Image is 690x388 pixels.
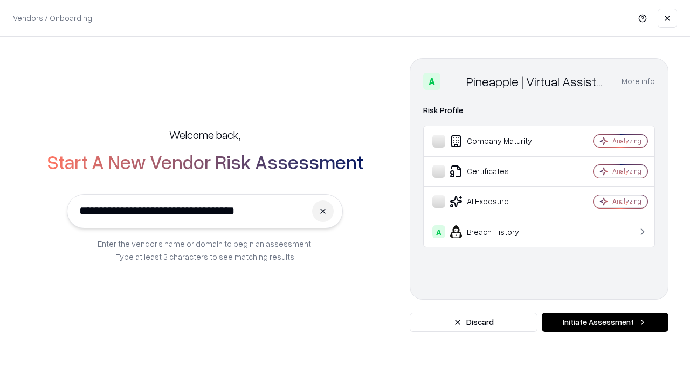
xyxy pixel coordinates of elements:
[612,197,641,206] div: Analyzing
[410,313,537,332] button: Discard
[612,167,641,176] div: Analyzing
[423,104,655,117] div: Risk Profile
[432,195,561,208] div: AI Exposure
[47,151,363,172] h2: Start A New Vendor Risk Assessment
[432,225,445,238] div: A
[13,12,92,24] p: Vendors / Onboarding
[445,73,462,90] img: Pineapple | Virtual Assistant Agency
[423,73,440,90] div: A
[466,73,609,90] div: Pineapple | Virtual Assistant Agency
[542,313,668,332] button: Initiate Assessment
[432,165,561,178] div: Certificates
[169,127,240,142] h5: Welcome back,
[432,225,561,238] div: Breach History
[622,72,655,91] button: More info
[612,136,641,145] div: Analyzing
[98,237,313,263] p: Enter the vendor’s name or domain to begin an assessment. Type at least 3 characters to see match...
[432,135,561,148] div: Company Maturity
